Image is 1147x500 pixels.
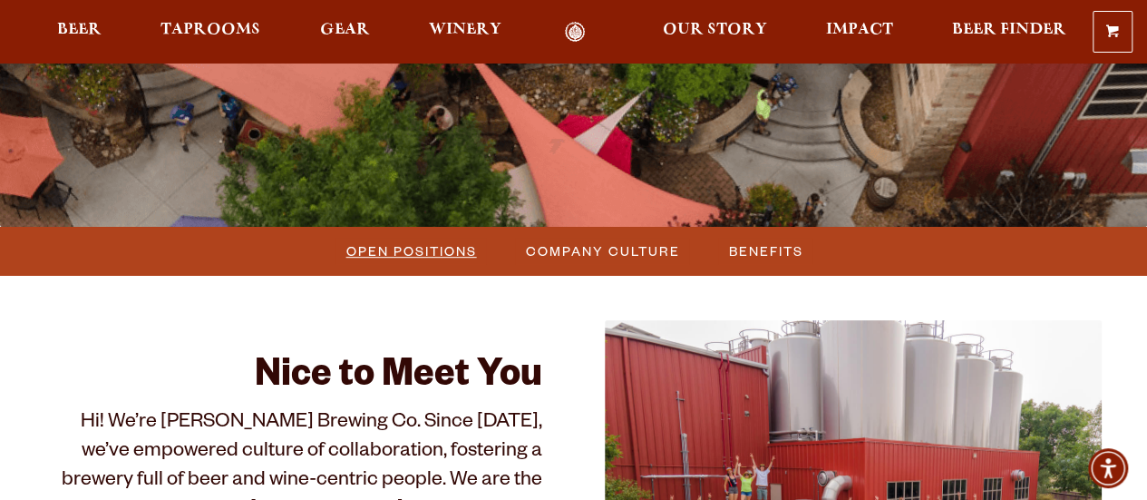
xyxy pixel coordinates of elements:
[1088,448,1128,488] div: Accessibility Menu
[952,23,1066,37] span: Beer Finder
[160,23,260,37] span: Taprooms
[940,22,1078,43] a: Beer Finder
[814,22,905,43] a: Impact
[541,22,609,43] a: Odell Home
[526,238,680,264] span: Company Culture
[651,22,779,43] a: Our Story
[45,22,113,43] a: Beer
[826,23,893,37] span: Impact
[417,22,513,43] a: Winery
[57,23,102,37] span: Beer
[149,22,272,43] a: Taprooms
[663,23,767,37] span: Our Story
[515,238,689,264] a: Company Culture
[320,23,370,37] span: Gear
[718,238,812,264] a: Benefits
[429,23,501,37] span: Winery
[335,238,486,264] a: Open Positions
[45,357,542,400] h2: Nice to Meet You
[308,22,382,43] a: Gear
[346,238,477,264] span: Open Positions
[729,238,803,264] span: Benefits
